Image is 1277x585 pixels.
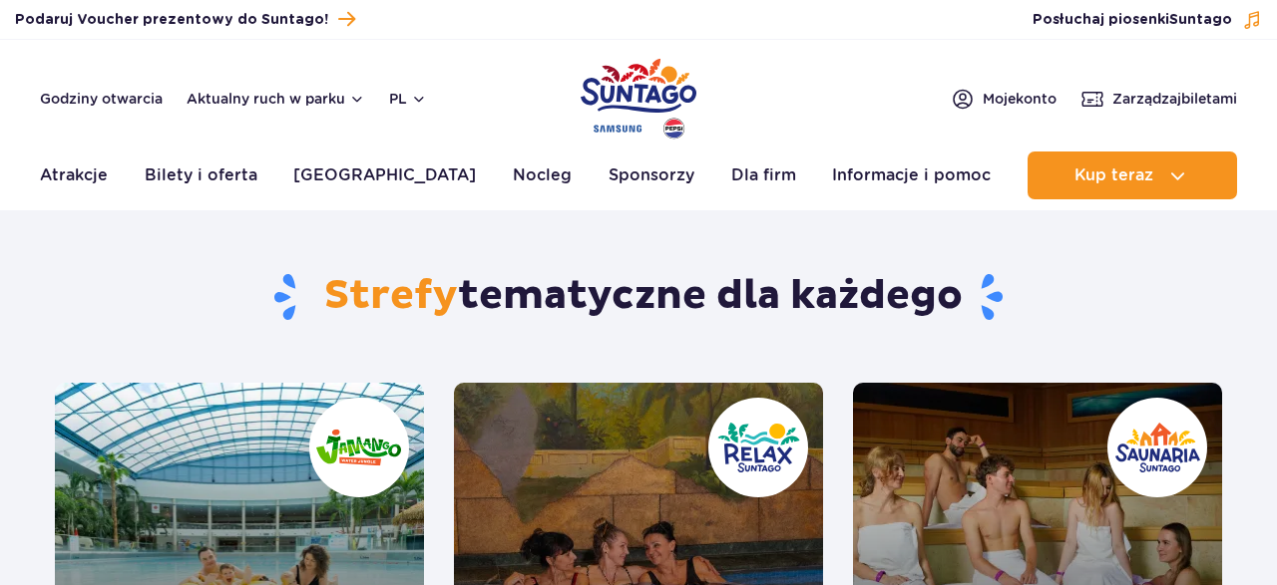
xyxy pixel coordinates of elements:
[832,151,991,199] a: Informacje i pomoc
[40,151,108,199] a: Atrakcje
[1112,89,1237,109] span: Zarządzaj biletami
[293,151,476,199] a: [GEOGRAPHIC_DATA]
[389,89,427,109] button: pl
[55,271,1223,323] h1: tematyczne dla każdego
[1028,151,1237,199] button: Kup teraz
[187,91,365,107] button: Aktualny ruch w parku
[609,151,694,199] a: Sponsorzy
[1080,87,1237,111] a: Zarządzajbiletami
[1033,10,1232,30] span: Posłuchaj piosenki
[15,6,355,33] a: Podaruj Voucher prezentowy do Suntago!
[145,151,257,199] a: Bilety i oferta
[1169,13,1232,27] span: Suntago
[40,89,163,109] a: Godziny otwarcia
[1074,166,1153,184] span: Kup teraz
[15,10,328,30] span: Podaruj Voucher prezentowy do Suntago!
[513,151,572,199] a: Nocleg
[951,87,1057,111] a: Mojekonto
[1033,10,1262,30] button: Posłuchaj piosenkiSuntago
[731,151,796,199] a: Dla firm
[983,89,1057,109] span: Moje konto
[581,50,696,142] a: Park of Poland
[324,271,458,321] span: Strefy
